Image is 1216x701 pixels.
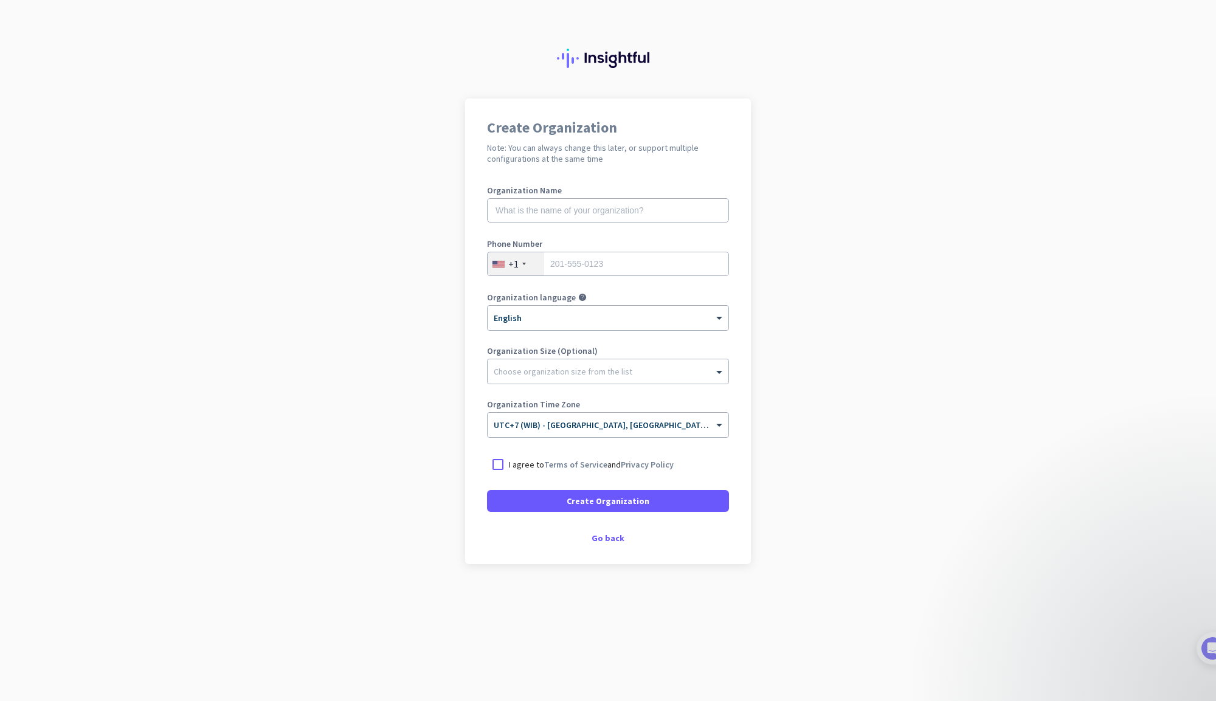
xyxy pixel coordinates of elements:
div: +1 [508,258,519,270]
label: Organization Size (Optional) [487,347,729,355]
input: What is the name of your organization? [487,198,729,223]
label: Phone Number [487,240,729,248]
h1: Create Organization [487,120,729,135]
button: Create Organization [487,490,729,512]
label: Organization Time Zone [487,400,729,409]
h2: Note: You can always change this later, or support multiple configurations at the same time [487,142,729,164]
input: 201-555-0123 [487,252,729,276]
label: Organization language [487,293,576,302]
span: Create Organization [567,495,649,507]
iframe: Intercom notifications message [967,441,1210,695]
a: Privacy Policy [621,459,674,470]
img: Insightful [557,49,659,68]
label: Organization Name [487,186,729,195]
div: Go back [487,534,729,542]
i: help [578,293,587,302]
a: Terms of Service [544,459,607,470]
p: I agree to and [509,458,674,471]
